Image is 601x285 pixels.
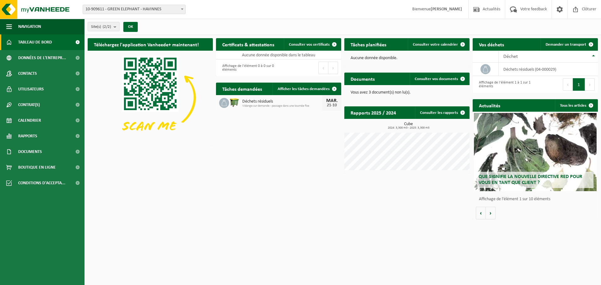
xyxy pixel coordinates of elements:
a: Afficher les tâches demandées [273,83,341,95]
span: Rapports [18,128,37,144]
span: Vidange sur demande - passage dans une tournée fixe [242,104,322,108]
td: Aucune donnée disponible dans le tableau [216,51,341,59]
span: Consulter vos documents [415,77,458,81]
span: Tableau de bord [18,34,52,50]
button: Vorige [476,207,486,219]
span: Documents [18,144,42,160]
img: WB-1100-HPE-GN-50 [229,97,240,108]
div: Affichage de l'élément 0 à 0 sur 0 éléments [219,61,275,75]
span: Que signifie la nouvelle directive RED pour vous en tant que client ? [479,174,582,185]
h2: Certificats & attestations [216,38,280,50]
button: Previous [318,62,328,74]
p: Vous avez 3 document(s) non lu(s). [351,90,463,95]
button: Next [328,62,338,74]
h2: Téléchargez l'application Vanheede+ maintenant! [88,38,205,50]
span: Navigation [18,19,41,34]
span: Consulter votre calendrier [413,43,458,47]
p: Affichage de l'élément 1 sur 10 éléments [479,197,595,201]
p: Aucune donnée disponible. [351,56,463,60]
h2: Vos déchets [473,38,510,50]
h2: Tâches planifiées [344,38,393,50]
span: Consulter vos certificats [289,43,330,47]
span: 10-909611 - GREEN ELEPHANT - HAVINNES [83,5,185,14]
span: 2024: 3,300 m3 - 2025: 3,300 m3 [347,126,470,130]
a: Consulter votre calendrier [408,38,469,51]
td: déchets résiduels (04-000029) [499,63,598,76]
span: Déchet [503,54,518,59]
span: 10-909611 - GREEN ELEPHANT - HAVINNES [83,5,186,14]
span: Calendrier [18,113,41,128]
a: Tous les articles [555,99,597,112]
button: Site(s)(2/2) [88,22,120,31]
span: Déchets résiduels [242,99,322,104]
a: Consulter vos certificats [284,38,341,51]
span: Contrat(s) [18,97,40,113]
button: OK [123,22,138,32]
span: Contacts [18,66,37,81]
h2: Tâches demandées [216,83,268,95]
h3: Cube [347,122,470,130]
strong: [PERSON_NAME] [431,7,462,12]
span: Boutique en ligne [18,160,56,175]
span: Afficher les tâches demandées [278,87,330,91]
a: Demander un transport [541,38,597,51]
a: Consulter vos documents [410,73,469,85]
span: Site(s) [91,22,111,32]
h2: Actualités [473,99,506,111]
button: Previous [563,78,573,91]
div: Affichage de l'élément 1 à 1 sur 1 éléments [476,78,532,91]
img: Download de VHEPlus App [88,51,213,145]
span: Utilisateurs [18,81,44,97]
button: Volgende [486,207,496,219]
span: Conditions d'accepta... [18,175,65,191]
span: Demander un transport [546,43,586,47]
button: 1 [573,78,585,91]
button: Next [585,78,595,91]
div: MAR. [326,98,338,103]
a: Que signifie la nouvelle directive RED pour vous en tant que client ? [474,113,597,191]
h2: Documents [344,73,381,85]
span: Données de l'entrepr... [18,50,66,66]
div: 21-10 [326,103,338,108]
h2: Rapports 2025 / 2024 [344,106,402,119]
a: Consulter les rapports [415,106,469,119]
count: (2/2) [103,25,111,29]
